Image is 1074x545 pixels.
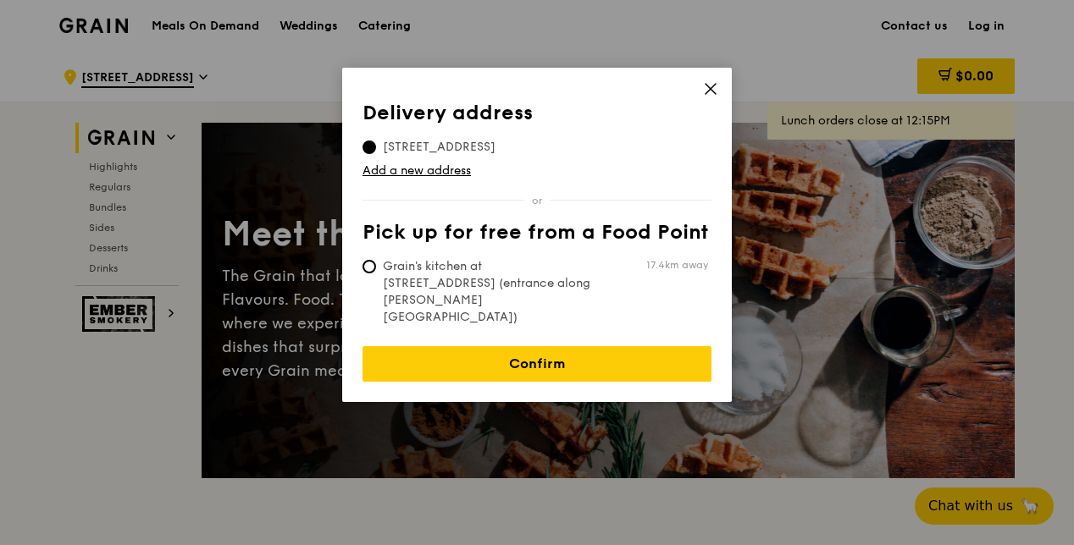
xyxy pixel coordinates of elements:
[363,102,711,132] th: Delivery address
[363,258,615,326] span: Grain's kitchen at [STREET_ADDRESS] (entrance along [PERSON_NAME][GEOGRAPHIC_DATA])
[363,346,711,382] a: Confirm
[646,258,708,272] span: 17.4km away
[363,139,516,156] span: [STREET_ADDRESS]
[363,260,376,273] input: Grain's kitchen at [STREET_ADDRESS] (entrance along [PERSON_NAME][GEOGRAPHIC_DATA])17.4km away
[363,162,711,179] a: Add a new address
[363,140,376,154] input: [STREET_ADDRESS]
[363,221,711,251] th: Pick up for free from a Food Point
